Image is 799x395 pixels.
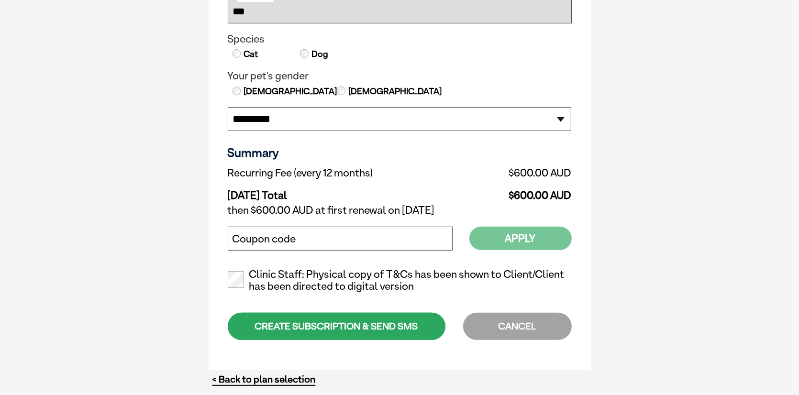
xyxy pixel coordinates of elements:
div: CANCEL [463,313,572,340]
button: Apply [469,227,572,250]
td: $600.00 AUD [466,182,572,202]
label: Coupon code [233,233,296,245]
td: [DATE] Total [228,182,466,202]
a: < Back to plan selection [212,373,316,385]
td: Recurring Fee (every 12 months) [228,165,466,182]
h3: Summary [228,145,572,160]
td: $600.00 AUD [466,165,572,182]
td: then $600.00 AUD at first renewal on [DATE] [228,202,572,219]
div: CREATE SUBSCRIPTION & SEND SMS [228,313,445,340]
label: Clinic Staff: Physical copy of T&Cs has been shown to Client/Client has been directed to digital ... [228,268,572,293]
input: Clinic Staff: Physical copy of T&Cs has been shown to Client/Client has been directed to digital ... [228,271,244,288]
legend: Species [228,33,572,45]
legend: Your pet's gender [228,70,572,82]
